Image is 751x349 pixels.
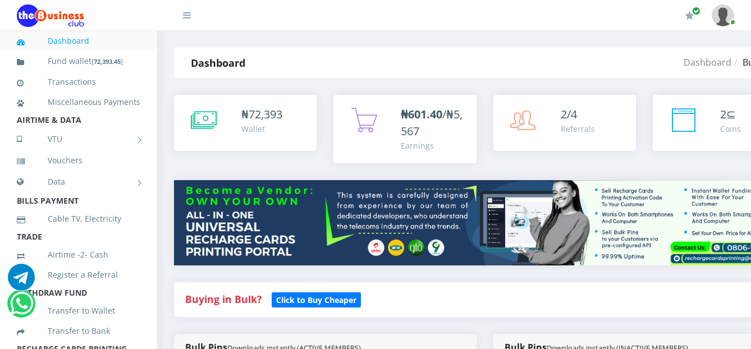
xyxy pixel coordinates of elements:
[684,56,731,68] a: Dashboard
[17,48,140,75] a: Fund wallet[72,393.45]
[17,4,84,27] img: Logo
[561,123,595,135] div: Referrals
[241,123,282,135] div: Wallet
[276,295,356,305] b: Click to Buy Cheaper
[249,107,282,122] span: 72,393
[91,57,123,66] small: [ ]
[333,95,476,163] a: ₦601.40/₦5,567 Earnings
[720,106,741,123] div: ⊆
[17,206,140,232] a: Cable TV, Electricity
[685,11,694,20] i: Renew/Upgrade Subscription
[712,4,734,26] img: User
[17,242,140,268] a: Airtime -2- Cash
[17,318,140,344] a: Transfer to Bank
[720,107,726,122] span: 2
[692,7,700,15] span: Renew/Upgrade Subscription
[17,28,140,54] a: Dashboard
[17,148,140,173] a: Vouchers
[17,69,140,95] a: Transactions
[17,125,140,153] a: VTU
[17,262,140,288] a: Register a Referral
[720,123,741,135] div: Coins
[185,292,262,306] strong: Buying in Bulk?
[174,95,317,151] a: ₦72,393 Wallet
[401,107,462,139] span: /₦5,567
[493,95,636,151] a: 2/4 Referrals
[10,299,33,317] a: Chat for support
[401,140,465,151] div: Earnings
[8,272,35,291] a: Chat for support
[17,298,140,324] a: Transfer to Wallet
[561,107,577,122] span: 2/4
[17,89,140,115] a: Miscellaneous Payments
[94,57,121,66] b: 72,393.45
[17,168,140,196] a: Data
[241,106,282,123] div: ₦
[191,56,245,70] strong: Dashboard
[401,107,442,122] b: ₦601.40
[272,292,361,306] a: Click to Buy Cheaper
